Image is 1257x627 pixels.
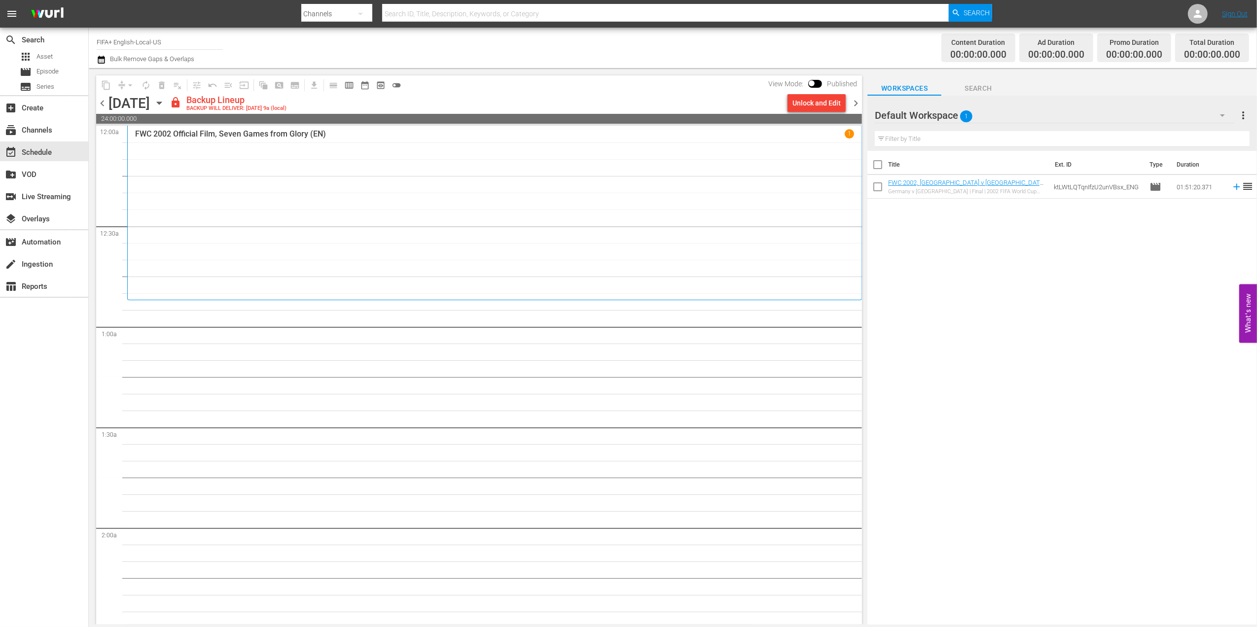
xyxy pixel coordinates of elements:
div: Backup Lineup [186,95,287,105]
span: Schedule [5,146,17,158]
span: View Backup [373,77,389,93]
button: Unlock and Edit [788,94,846,112]
span: Toggle to switch from Published to Draft view. [808,80,815,87]
span: 24:00:00.000 [96,114,862,124]
div: Ad Duration [1028,35,1084,49]
img: ans4CAIJ8jUAAAAAAAAAAAAAAAAAAAAAAAAgQb4GAAAAAAAAAAAAAAAAAAAAAAAAJMjXAAAAAAAAAAAAAAAAAAAAAAAAgAT5G... [24,2,71,26]
span: Clear Lineup [170,77,185,93]
span: Series [36,82,54,92]
span: Day Calendar View [322,75,341,95]
div: [DATE] [108,95,150,111]
span: lock [170,97,181,108]
span: calendar_view_week_outlined [344,80,354,90]
span: Ingestion [5,258,17,270]
div: Promo Duration [1106,35,1162,49]
span: Download as CSV [303,75,322,95]
span: Live Streaming [5,191,17,203]
span: date_range_outlined [360,80,370,90]
div: Default Workspace [875,102,1234,129]
span: Remove Gaps & Overlaps [114,77,138,93]
span: 1 [960,106,972,127]
span: Asset [36,52,53,62]
span: Search [941,82,1015,95]
svg: Add to Schedule [1231,181,1242,192]
span: toggle_off [392,80,401,90]
span: Channels [5,124,17,136]
span: 00:00:00.000 [950,49,1006,61]
div: Total Duration [1184,35,1240,49]
span: Episode [36,67,59,76]
p: 1 [848,130,851,137]
span: Create [5,102,17,114]
span: 24 hours Lineup View is OFF [389,77,404,93]
span: Search [5,34,17,46]
span: Create Series Block [287,77,303,93]
span: Episode [20,66,32,78]
span: Select an event to delete [154,77,170,93]
div: BACKUP WILL DELIVER: [DATE] 9a (local) [186,105,287,112]
span: Episode [1150,181,1162,193]
span: Automation [5,236,17,248]
span: Create Search Block [271,77,287,93]
span: Fill episodes with ad slates [220,77,236,93]
span: Bulk Remove Gaps & Overlaps [108,55,194,63]
span: Reports [5,280,17,292]
td: 01:51:20.371 [1173,175,1227,199]
td: ktLWtLQTqnIfzU2unVBsx_ENG [1050,175,1146,199]
span: Asset [20,51,32,63]
span: 00:00:00.000 [1106,49,1162,61]
span: Week Calendar View [341,77,357,93]
span: reorder [1242,180,1254,192]
span: Series [20,81,32,93]
th: Type [1144,151,1171,178]
span: View Mode: [763,80,808,88]
a: Sign Out [1222,10,1248,18]
span: Overlays [5,213,17,225]
div: Content Duration [950,35,1006,49]
button: Search [949,4,992,22]
p: FWC 2002 Official Film, Seven Games from Glory (EN) [135,129,326,139]
span: Loop Content [138,77,154,93]
span: menu [6,8,18,20]
span: Published [822,80,862,88]
span: 00:00:00.000 [1028,49,1084,61]
span: Month Calendar View [357,77,373,93]
button: Open Feedback Widget [1239,284,1257,343]
span: Search [964,4,990,22]
span: 00:00:00.000 [1184,49,1240,61]
span: Update Metadata from Key Asset [236,77,252,93]
span: Copy Lineup [98,77,114,93]
th: Duration [1171,151,1230,178]
span: Revert to Primary Episode [205,77,220,93]
span: Workspaces [867,82,941,95]
button: more_vert [1238,104,1250,127]
div: Unlock and Edit [792,94,841,112]
span: Customize Events [185,75,205,95]
span: VOD [5,169,17,180]
span: preview_outlined [376,80,386,90]
span: chevron_right [850,97,862,109]
span: Refresh All Search Blocks [252,75,271,95]
th: Ext. ID [1049,151,1144,178]
a: FWC 2002, [GEOGRAPHIC_DATA] v [GEOGRAPHIC_DATA] (EN) [888,179,1045,194]
th: Title [888,151,1049,178]
span: chevron_left [96,97,108,109]
div: Germany v [GEOGRAPHIC_DATA] | Final | 2002 FIFA World Cup [GEOGRAPHIC_DATA]/[GEOGRAPHIC_DATA]™ | ... [888,188,1046,195]
span: more_vert [1238,109,1250,121]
